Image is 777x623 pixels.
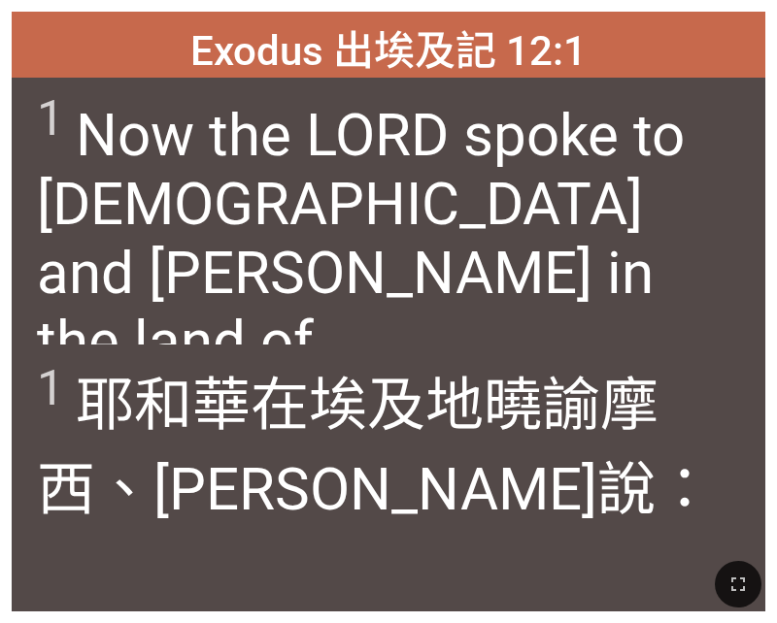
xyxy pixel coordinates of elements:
[597,455,714,524] wh175: 說
[37,90,741,514] span: Now the LORD spoke to [DEMOGRAPHIC_DATA] and [PERSON_NAME] in the land of [GEOGRAPHIC_DATA], saying,
[37,357,741,526] span: 耶和華
[37,371,714,524] wh776: 曉諭
[190,17,587,77] span: Exodus 出埃及記 12:1
[656,455,714,524] wh559: ：
[37,90,64,147] sup: 1
[37,360,64,416] sup: 1
[37,371,714,524] wh559: 摩西
[37,371,714,524] wh3068: 在埃及
[37,371,714,524] wh4714: 地
[95,455,714,524] wh4872: 、[PERSON_NAME]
